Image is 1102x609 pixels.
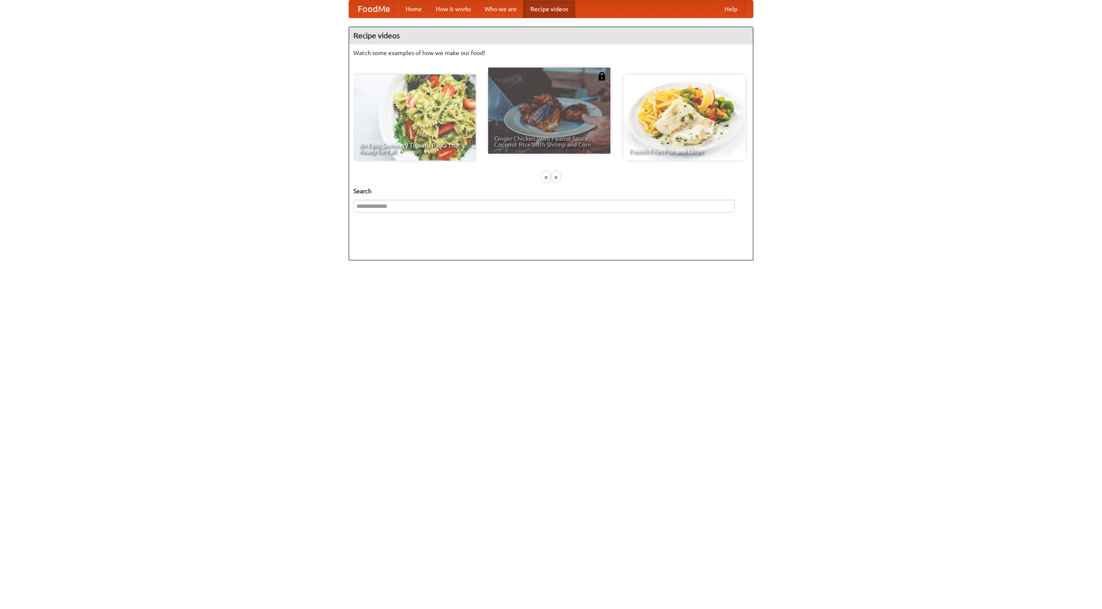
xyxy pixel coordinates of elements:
[399,0,429,18] a: Home
[552,172,560,182] div: »
[359,142,470,155] span: An Easy, Summery Tomato Pasta That's Ready for Fall
[478,0,523,18] a: Who we are
[429,0,478,18] a: How it works
[523,0,575,18] a: Recipe videos
[718,0,744,18] a: Help
[629,148,740,155] span: French Fries Fish and Chips
[353,74,476,161] a: An Easy, Summery Tomato Pasta That's Ready for Fall
[597,72,606,80] img: 483408.png
[353,49,749,57] p: Watch some examples of how we make our food!
[353,187,749,195] h5: Search
[349,27,753,44] h4: Recipe videos
[623,74,746,161] a: French Fries Fish and Chips
[349,0,399,18] a: FoodMe
[542,172,550,182] div: «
